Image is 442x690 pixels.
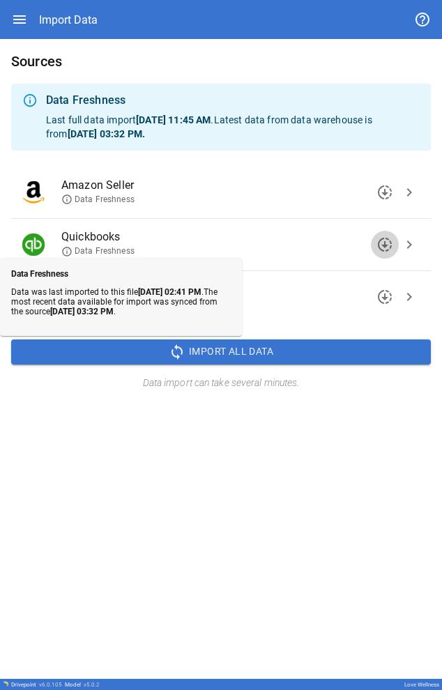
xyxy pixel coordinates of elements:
[61,194,135,206] span: Data Freshness
[46,92,420,109] div: Data Freshness
[376,289,393,305] span: downloading
[189,343,273,360] span: Import All Data
[401,289,418,305] span: chevron_right
[3,681,8,687] img: Drivepoint
[11,339,431,365] button: Import All Data
[169,344,185,360] span: sync
[401,236,418,253] span: chevron_right
[61,245,135,257] span: Data Freshness
[11,682,62,688] div: Drivepoint
[39,13,98,26] div: Import Data
[136,114,211,125] b: [DATE] 11:45 AM
[401,184,418,201] span: chevron_right
[50,307,114,316] b: [DATE] 03:32 PM
[138,287,201,297] b: [DATE] 02:41 PM
[68,128,145,139] b: [DATE] 03:32 PM .
[11,376,431,391] h6: Data import can take several minutes.
[61,229,397,245] span: Quickbooks
[65,682,100,688] div: Model
[404,682,439,688] div: Love Wellness
[11,50,431,72] h6: Sources
[46,113,420,141] p: Last full data import . Latest data from data warehouse is from
[376,236,393,253] span: downloading
[22,181,45,204] img: Amazon Seller
[61,177,397,194] span: Amazon Seller
[84,682,100,688] span: v 5.0.2
[11,287,218,316] span: The most recent data available for import was synced from the source .
[11,269,68,279] b: Data Freshness
[39,682,62,688] span: v 6.0.105
[11,287,204,297] span: Data was last imported to this file .
[22,233,45,256] img: Quickbooks
[376,184,393,201] span: downloading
